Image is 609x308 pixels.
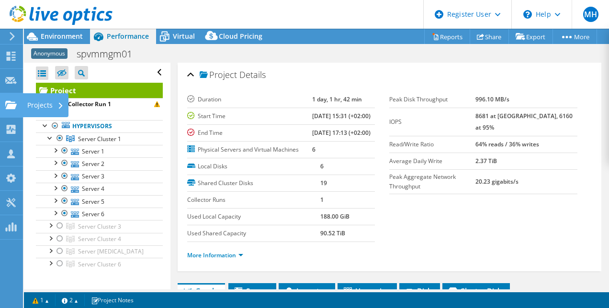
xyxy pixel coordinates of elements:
[320,229,345,237] b: 90.52 TiB
[470,29,509,44] a: Share
[31,48,68,59] span: Anonymous
[78,235,121,243] span: Server Cluster 4
[36,132,163,145] a: Server Cluster 1
[78,222,121,231] span: Server Cluster 3
[320,196,324,204] b: 1
[239,69,266,80] span: Details
[55,294,85,306] a: 2
[41,32,83,41] span: Environment
[508,29,553,44] a: Export
[424,29,470,44] a: Reports
[84,294,140,306] a: Project Notes
[447,286,505,296] span: Cluster Disks
[36,157,163,170] a: Server 2
[36,195,163,208] a: Server 5
[475,95,509,103] b: 996.10 MB/s
[36,145,163,157] a: Server 1
[233,286,271,296] span: Servers
[36,120,163,132] a: Hypervisors
[389,172,475,191] label: Peak Aggregate Network Throughput
[404,286,435,296] span: Disks
[78,135,121,143] span: Server Cluster 1
[320,212,350,220] b: 188.00 GiB
[78,260,121,268] span: Server Cluster 6
[312,129,371,137] b: [DATE] 17:13 (+02:00)
[36,220,163,232] a: Server Cluster 3
[553,29,597,44] a: More
[389,117,475,127] label: IOPS
[72,49,147,59] h1: spvmmgm01
[389,140,475,149] label: Read/Write Ratio
[219,32,262,41] span: Cloud Pricing
[200,70,237,80] span: Project
[187,145,312,154] label: Physical Servers and Virtual Machines
[320,179,327,187] b: 19
[475,157,497,165] b: 2.37 TiB
[173,32,195,41] span: Virtual
[523,10,532,19] svg: \n
[283,286,330,296] span: Inventory
[182,286,220,296] span: Graphs
[36,245,163,258] a: Server Cluster 5
[187,251,243,259] a: More Information
[187,195,320,205] label: Collector Runs
[187,162,320,171] label: Local Disks
[26,294,56,306] a: 1
[187,111,312,121] label: Start Time
[583,7,598,22] span: MH
[36,170,163,183] a: Server 3
[36,208,163,220] a: Server 6
[312,112,371,120] b: [DATE] 15:31 (+02:00)
[312,95,362,103] b: 1 day, 1 hr, 42 min
[36,258,163,270] a: Server Cluster 6
[389,156,475,166] label: Average Daily Write
[23,93,68,117] div: Projects
[36,233,163,245] a: Server Cluster 4
[187,212,320,221] label: Used Local Capacity
[68,100,111,108] b: Collector Run 1
[475,140,539,148] b: 64% reads / 36% writes
[187,229,320,238] label: Used Shared Capacity
[389,95,475,104] label: Peak Disk Throughput
[36,98,163,110] a: Collector Run 1
[36,183,163,195] a: Server 4
[78,247,144,255] span: Server [MEDICAL_DATA]
[187,178,320,188] label: Shared Cluster Disks
[107,32,149,41] span: Performance
[187,95,312,104] label: Duration
[342,286,392,296] span: Hypervisor
[320,162,324,170] b: 6
[475,177,519,186] b: 20.23 gigabits/s
[36,83,163,98] a: Project
[312,145,316,154] b: 6
[187,128,312,138] label: End Time
[475,112,573,132] b: 8681 at [GEOGRAPHIC_DATA], 6160 at 95%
